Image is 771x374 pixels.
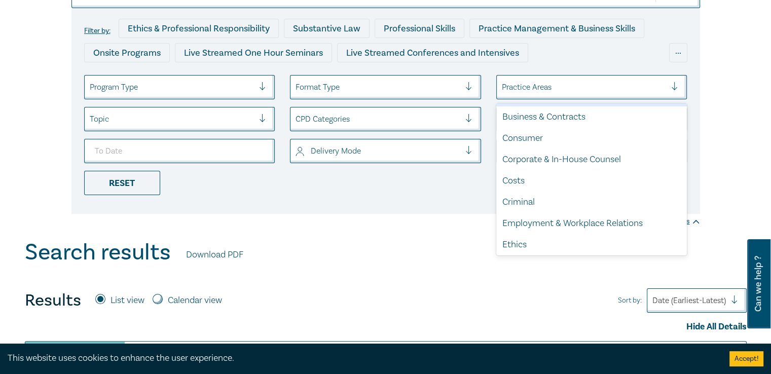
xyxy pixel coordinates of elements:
div: This website uses cookies to enhance the user experience. [8,352,714,365]
div: Ethics & Professional Responsibility [119,19,279,38]
input: select [90,114,92,125]
div: Criminal [496,192,687,213]
input: select [296,145,298,157]
a: Download PDF [186,248,243,261]
div: 10 CPD Point Packages [372,67,483,87]
div: Substantive Law [284,19,370,38]
div: Pre-Recorded Webcasts [250,67,366,87]
div: Professional Skills [375,19,464,38]
input: To Date [84,139,275,163]
input: select [296,114,298,125]
input: select [502,82,504,93]
div: Employment & Workplace Relations [496,213,687,234]
h4: Results [25,290,81,311]
div: Business & Contracts [496,106,687,128]
div: National Programs [488,67,581,87]
h1: Search results [25,239,171,266]
div: Consumer [496,128,687,149]
div: Ethics [496,234,687,255]
button: Accept cookies [729,351,763,366]
input: Sort by [652,295,654,306]
span: Can we help ? [753,245,763,322]
div: ... [669,43,687,62]
input: select [90,82,92,93]
div: Family [496,255,687,277]
label: List view [111,294,144,307]
label: Filter by: [84,27,111,35]
div: Costs [496,170,687,192]
div: Live Streamed One Hour Seminars [175,43,332,62]
div: Live Streamed Conferences and Intensives [337,43,528,62]
div: Corporate & In-House Counsel [496,149,687,170]
div: Hide All Details [25,320,747,333]
div: Live Streamed Practical Workshops [84,67,245,87]
div: Practice Management & Business Skills [469,19,644,38]
span: Sort by: [618,295,642,306]
div: Reset [84,171,160,195]
label: Calendar view [168,294,222,307]
div: Onsite Programs [84,43,170,62]
input: select [296,82,298,93]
